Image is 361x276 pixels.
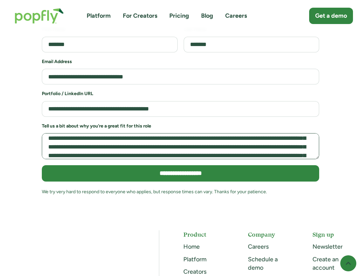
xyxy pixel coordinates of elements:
h6: Portfolio / LinkedIn URL [42,90,319,97]
div: We try very hard to respond to everyone who applies, but response times can vary. Thanks for your... [42,188,319,196]
a: Careers [248,243,269,250]
h5: Company [248,230,288,239]
h6: Tell us a bit about why you're a great fit for this role [42,123,319,129]
h6: Email Address [42,58,319,65]
h5: Product [183,230,224,239]
a: Create an account [312,256,339,271]
a: Creators [183,268,206,275]
a: Careers [225,12,247,20]
a: For Creators [123,12,157,20]
a: Pricing [169,12,189,20]
a: home [8,1,71,30]
a: Blog [201,12,213,20]
a: Platform [87,12,111,20]
a: Schedule a demo [248,256,278,271]
a: Platform [183,256,206,263]
h5: Sign up [312,230,353,239]
a: Newsletter [312,243,343,250]
a: Get a demo [309,8,353,24]
div: Get a demo [315,12,347,20]
a: Home [183,243,200,250]
form: Job Application Form [42,26,319,202]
